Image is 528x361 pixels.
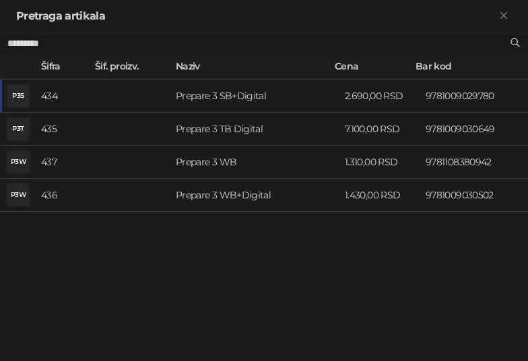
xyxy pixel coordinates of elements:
[7,184,29,206] div: P3W
[36,146,90,179] td: 437
[90,53,170,80] th: Šif. proizv.
[36,179,90,212] td: 436
[329,53,410,80] th: Cena
[410,53,518,80] th: Bar kod
[170,113,339,146] td: Prepare 3 TB Digital
[170,179,339,212] td: Prepare 3 WB+Digital
[36,80,90,113] td: 434
[36,113,90,146] td: 435
[36,53,90,80] th: Šifra
[7,118,29,140] div: P3T
[16,8,496,24] div: Pretraga artikala
[420,179,528,212] td: 9781009030502
[339,80,420,113] td: 2.690,00 RSD
[170,146,339,179] td: Prepare 3 WB
[420,146,528,179] td: 9781108380942
[170,53,329,80] th: Naziv
[170,80,339,113] td: Prepare 3 SB+Digital
[7,85,29,107] div: P3S
[339,179,420,212] td: 1.430,00 RSD
[496,8,512,24] button: Zatvori
[339,113,420,146] td: 7.100,00 RSD
[420,113,528,146] td: 9781009030649
[420,80,528,113] td: 9781009029780
[339,146,420,179] td: 1.310,00 RSD
[7,151,29,173] div: P3W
